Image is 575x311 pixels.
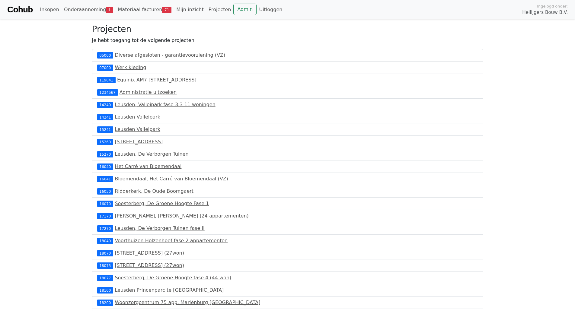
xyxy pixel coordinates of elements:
div: 16040 [97,163,113,170]
div: 18070 [97,250,113,256]
a: Mijn inzicht [174,4,206,16]
span: Heilijgers Bouw B.V. [522,9,568,16]
a: Leusden, Valleipark fase 3.3 11 woningen [115,102,215,107]
span: 1 [106,7,113,13]
a: Voorthuizen Holzenhoef fase 2 appartementen [115,238,228,243]
div: 119041 [97,77,116,83]
a: Leusden Valleipark [115,114,160,120]
a: Woonzorgcentrum 75 app. Mariënburg [GEOGRAPHIC_DATA] [115,300,260,305]
div: 15241 [97,126,113,132]
span: 71 [162,7,171,13]
div: 18040 [97,238,113,244]
a: Leusden, De Verborgen Tuinen [115,151,188,157]
a: Materiaal facturen71 [116,4,174,16]
div: 18100 [97,287,113,293]
a: Leusden Princenparc te [GEOGRAPHIC_DATA] [115,287,224,293]
div: 14241 [97,114,113,120]
h3: Projecten [92,24,483,34]
a: Bloemendaal, Het Carré van Bloemendaal (VZ) [115,176,228,182]
p: Je hebt toegang tot de volgende projecten [92,37,483,44]
a: Uitloggen [257,4,285,16]
a: Soesterberg, De Groene Hoogte Fase 1 [115,201,209,206]
div: 15260 [97,139,113,145]
div: 14240 [97,102,113,108]
a: Equinix AM7 [STREET_ADDRESS] [117,77,196,83]
div: 07000 [97,65,113,71]
a: [PERSON_NAME], [PERSON_NAME] (24 appartementen) [115,213,248,219]
a: [STREET_ADDRESS] (27won) [115,262,184,268]
a: Ridderkerk, De Oude Boomgaert [115,188,193,194]
a: Het Carré van Bloemendaal [115,163,181,169]
a: Administratie uitzoeken [120,89,177,95]
span: Ingelogd onder: [537,3,568,9]
a: Werk kleding [115,65,146,70]
a: Projecten [206,4,234,16]
a: Admin [233,4,257,15]
a: Inkopen [37,4,61,16]
a: Soesterberg, De Groene Hoogte fase 4 (44 won) [115,275,231,281]
div: 16070 [97,201,113,207]
a: [STREET_ADDRESS] (27won) [115,250,184,256]
div: 18077 [97,275,113,281]
div: 15270 [97,151,113,157]
div: 17270 [97,225,113,231]
a: Leusden, De Verborgen Tuinen fase II [115,225,204,231]
div: 18200 [97,300,113,306]
a: Onderaanneming1 [62,4,116,16]
div: 05000 [97,52,113,58]
a: Cohub [7,2,33,17]
a: [STREET_ADDRESS] [115,139,163,144]
div: 16050 [97,188,113,194]
a: Leusden Valleipark [115,126,160,132]
div: 1234567 [97,89,118,95]
div: 16041 [97,176,113,182]
a: Diverse afgesloten - garantievoorziening (VZ) [115,52,225,58]
div: 17170 [97,213,113,219]
div: 18075 [97,262,113,268]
